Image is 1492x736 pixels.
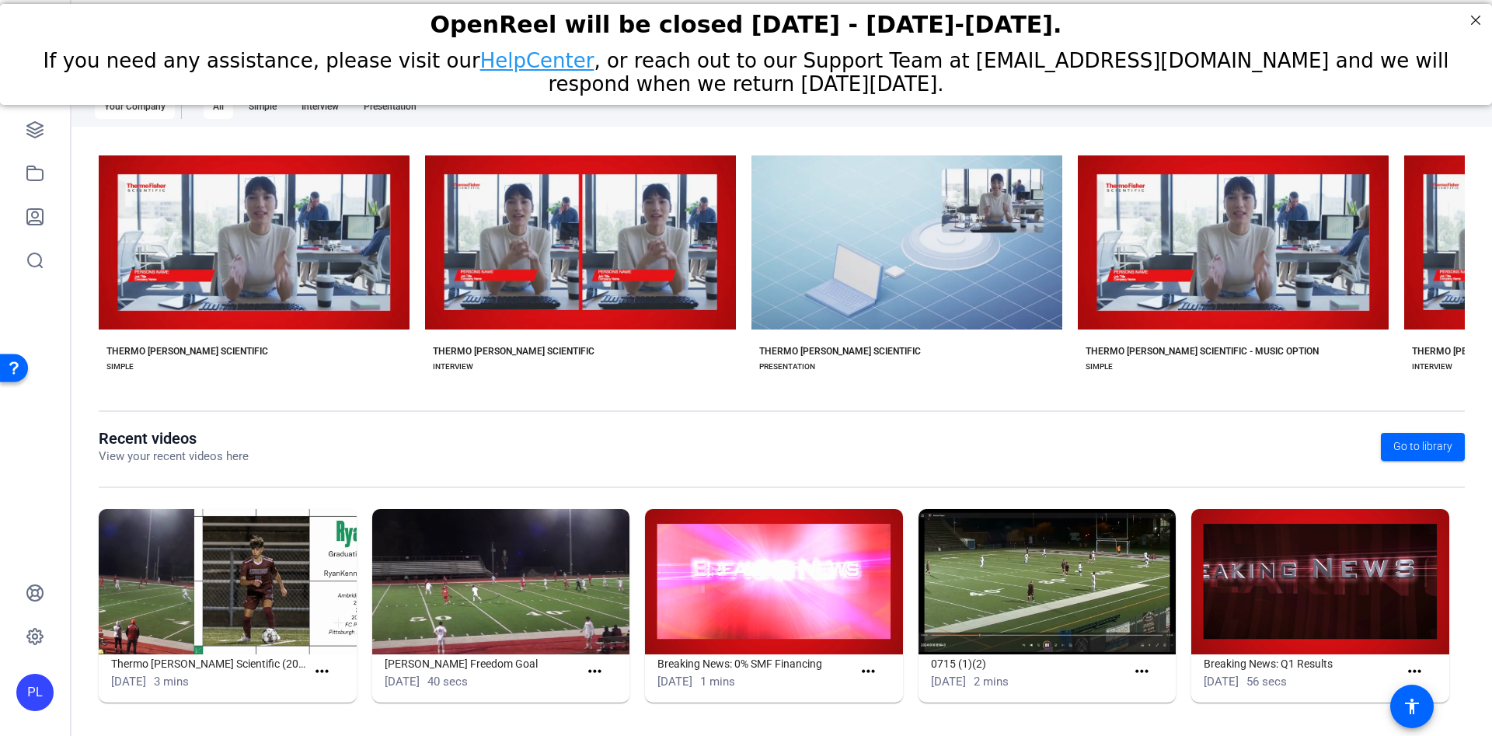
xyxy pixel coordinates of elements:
[1393,438,1452,455] span: Go to library
[19,7,1473,34] div: OpenReel will be closed [DATE] - [DATE]-[DATE].
[1132,662,1152,682] mat-icon: more_horiz
[1086,361,1113,373] div: SIMPLE
[1405,662,1424,682] mat-icon: more_horiz
[106,345,268,358] div: THERMO [PERSON_NAME] SCIENTIFIC
[1204,654,1399,673] h1: Breaking News: Q1 Results
[1412,361,1452,373] div: INTERVIEW
[480,45,594,68] a: HelpCenter
[657,654,852,673] h1: Breaking News: 0% SMF Financing
[974,675,1009,689] span: 2 mins
[44,45,1449,92] span: If you need any assistance, please visit our , or reach out to our Support Team at [EMAIL_ADDRESS...
[585,662,605,682] mat-icon: more_horiz
[99,448,249,466] p: View your recent videos here
[95,94,175,119] div: Your Company
[700,675,735,689] span: 1 mins
[99,429,249,448] h1: Recent videos
[1086,345,1319,358] div: THERMO [PERSON_NAME] SCIENTIFIC - MUSIC OPTION
[111,654,306,673] h1: Thermo [PERSON_NAME] Scientific (2025) Simple (50446)
[385,675,420,689] span: [DATE]
[931,675,966,689] span: [DATE]
[354,94,426,119] div: Presentation
[1204,675,1239,689] span: [DATE]
[657,675,692,689] span: [DATE]
[99,509,357,654] img: Thermo Fisher Scientific (2025) Simple (50446)
[312,662,332,682] mat-icon: more_horiz
[1246,675,1287,689] span: 56 secs
[433,361,473,373] div: INTERVIEW
[372,509,630,654] img: Ryan Freedom Goal
[1191,509,1449,654] img: Breaking News: Q1 Results
[111,675,146,689] span: [DATE]
[106,361,134,373] div: SIMPLE
[292,94,348,119] div: Interview
[1403,697,1421,716] mat-icon: accessibility
[385,654,580,673] h1: [PERSON_NAME] Freedom Goal
[859,662,878,682] mat-icon: more_horiz
[759,361,815,373] div: PRESENTATION
[919,509,1177,654] img: 0715 (1)(2)
[433,345,594,358] div: THERMO [PERSON_NAME] SCIENTIFIC
[1381,433,1465,461] a: Go to library
[427,675,468,689] span: 40 secs
[204,94,233,119] div: All
[16,674,54,711] div: PL
[239,94,286,119] div: Simple
[645,509,903,654] img: Breaking News: 0% SMF Financing
[759,345,921,358] div: THERMO [PERSON_NAME] SCIENTIFIC
[154,675,189,689] span: 3 mins
[931,654,1126,673] h1: 0715 (1)(2)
